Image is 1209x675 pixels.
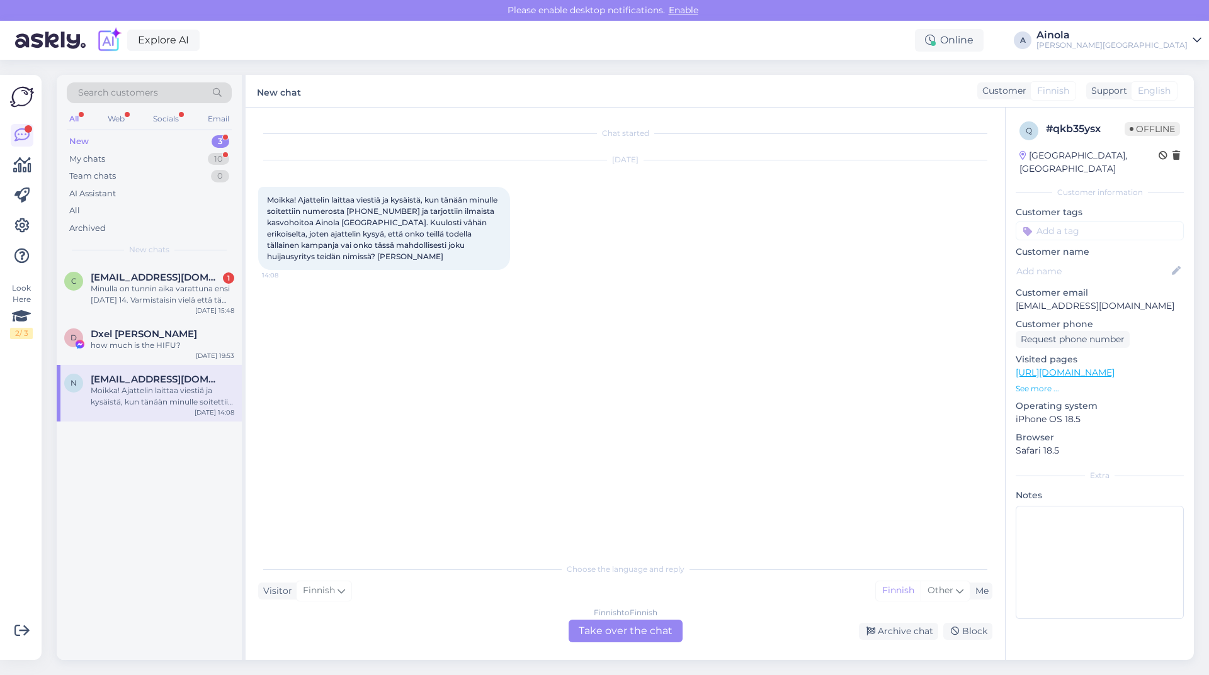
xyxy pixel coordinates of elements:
[1016,367,1115,378] a: [URL][DOMAIN_NAME]
[91,374,222,385] span: nelli.harjula@hotmail.com
[977,84,1026,98] div: Customer
[1016,470,1184,481] div: Extra
[69,222,106,235] div: Archived
[1016,318,1184,331] p: Customer phone
[262,271,309,280] span: 14:08
[78,86,158,99] span: Search customers
[91,385,234,408] div: Moikka! Ajattelin laittaa viestiä ja kysäistä, kun tänään minulle soitettiin numerosta [PHONE_NUM...
[267,195,499,261] span: Moikka! Ajattelin laittaa viestiä ja kysäistä, kun tänään minulle soitettiin numerosta [PHONE_NUM...
[876,581,921,600] div: Finnish
[195,408,234,417] div: [DATE] 14:08
[258,584,292,598] div: Visitor
[205,111,232,127] div: Email
[1125,122,1180,136] span: Offline
[1016,245,1184,259] p: Customer name
[257,82,301,99] label: New chat
[1016,431,1184,444] p: Browser
[1037,84,1069,98] span: Finnish
[665,4,702,16] span: Enable
[258,564,992,575] div: Choose the language and reply
[1036,40,1188,50] div: [PERSON_NAME][GEOGRAPHIC_DATA]
[1046,121,1125,137] div: # qkb35ysx
[10,282,33,339] div: Look Here
[303,584,335,598] span: Finnish
[1036,30,1201,50] a: Ainola[PERSON_NAME][GEOGRAPHIC_DATA]
[1138,84,1171,98] span: English
[71,276,77,286] span: c
[211,170,229,182] div: 0
[1016,353,1184,366] p: Visited pages
[569,620,683,642] div: Take over the chat
[223,272,234,284] div: 1
[1016,444,1184,457] p: Safari 18.5
[970,584,989,598] div: Me
[594,607,657,618] div: Finnish to Finnish
[67,111,81,127] div: All
[1036,30,1188,40] div: Ainola
[195,306,234,315] div: [DATE] 15:48
[10,328,33,339] div: 2 / 3
[10,85,34,109] img: Askly Logo
[196,351,234,360] div: [DATE] 19:53
[91,272,222,283] span: christel.tjeder@gmail.com
[105,111,127,127] div: Web
[258,154,992,165] div: [DATE]
[212,135,229,148] div: 3
[928,584,953,596] span: Other
[71,378,77,388] span: n
[91,340,234,351] div: how much is the HIFU?
[69,153,105,165] div: My chats
[1016,489,1184,502] p: Notes
[1016,221,1184,240] input: Add a tag
[96,27,122,53] img: explore-ai
[69,204,80,217] div: All
[69,135,89,148] div: New
[91,283,234,306] div: Minulla on tunnin aika varattuna ensi [DATE] 14. Varmistaisin vielä että tämä ei maksa mitään kut...
[1016,413,1184,426] p: iPhone OS 18.5
[1016,383,1184,394] p: See more ...
[91,328,197,340] span: Dxel Tiamzon-Ibarra
[258,128,992,139] div: Chat started
[1014,31,1031,49] div: A
[69,170,116,182] div: Team chats
[1016,286,1184,299] p: Customer email
[71,333,77,342] span: D
[1016,187,1184,198] div: Customer information
[127,30,200,51] a: Explore AI
[1016,206,1184,219] p: Customer tags
[1016,299,1184,313] p: [EMAIL_ADDRESS][DOMAIN_NAME]
[1016,331,1130,348] div: Request phone number
[150,111,181,127] div: Socials
[1086,84,1127,98] div: Support
[859,623,938,640] div: Archive chat
[1019,149,1159,176] div: [GEOGRAPHIC_DATA], [GEOGRAPHIC_DATA]
[1026,126,1032,135] span: q
[208,153,229,165] div: 10
[915,29,984,52] div: Online
[69,187,116,200] div: AI Assistant
[1016,399,1184,413] p: Operating system
[1016,264,1169,278] input: Add name
[943,623,992,640] div: Block
[129,244,169,255] span: New chats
